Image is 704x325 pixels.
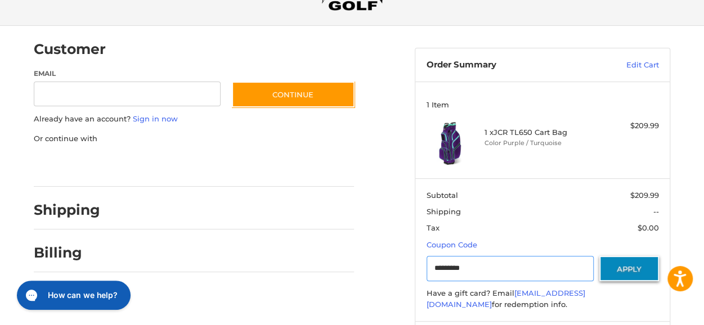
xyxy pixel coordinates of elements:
[427,60,585,71] h3: Order Summary
[427,288,585,309] a: [EMAIL_ADDRESS][DOMAIN_NAME]
[34,40,106,58] h2: Customer
[34,244,100,261] h2: Billing
[485,128,598,137] h4: 1 x JCR TL650 Cart Bag
[34,201,100,219] h2: Shipping
[34,114,354,125] p: Already have an account?
[485,138,598,148] li: Color Purple / Turquoise
[638,223,659,232] span: $0.00
[585,60,659,71] a: Edit Cart
[125,155,210,175] iframe: PayPal-paylater
[630,191,659,200] span: $209.99
[427,191,458,200] span: Subtotal
[599,256,659,281] button: Apply
[133,114,178,123] a: Sign in now
[34,133,354,145] p: Or continue with
[30,155,115,175] iframe: PayPal-paypal
[221,155,306,175] iframe: PayPal-venmo
[427,223,440,232] span: Tax
[34,69,221,79] label: Email
[427,240,477,249] a: Coupon Code
[232,82,355,107] button: Continue
[600,120,658,132] div: $209.99
[427,100,659,109] h3: 1 Item
[427,288,659,310] div: Have a gift card? Email for redemption info.
[427,207,461,216] span: Shipping
[11,277,134,314] iframe: Gorgias live chat messenger
[653,207,659,216] span: --
[427,256,594,281] input: Gift Certificate or Coupon Code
